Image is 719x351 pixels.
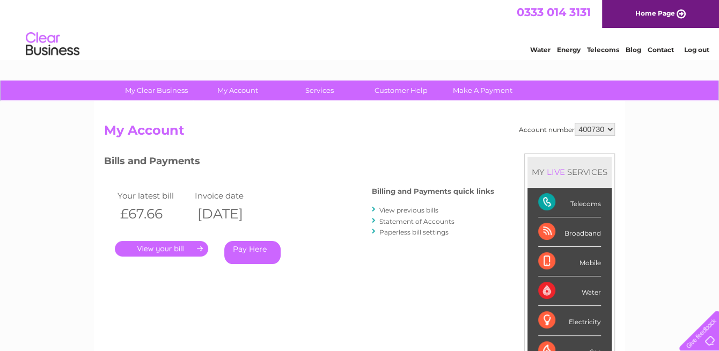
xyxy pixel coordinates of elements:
a: Water [530,46,551,54]
a: 0333 014 3131 [517,5,591,19]
div: Electricity [538,306,601,335]
a: View previous bills [379,206,438,214]
div: LIVE [545,167,567,177]
a: Log out [684,46,709,54]
a: Contact [648,46,674,54]
td: Invoice date [192,188,269,203]
a: . [115,241,208,257]
a: Blog [626,46,641,54]
a: Paperless bill settings [379,228,449,236]
td: Your latest bill [115,188,192,203]
h4: Billing and Payments quick links [372,187,494,195]
a: My Clear Business [112,81,201,100]
h2: My Account [104,123,615,143]
h3: Bills and Payments [104,153,494,172]
div: Water [538,276,601,306]
a: Telecoms [587,46,619,54]
div: Mobile [538,247,601,276]
a: Statement of Accounts [379,217,454,225]
a: Customer Help [357,81,445,100]
div: Account number [519,123,615,136]
th: [DATE] [192,203,269,225]
img: logo.png [25,28,80,61]
a: Make A Payment [438,81,527,100]
a: Energy [557,46,581,54]
div: Clear Business is a trading name of Verastar Limited (registered in [GEOGRAPHIC_DATA] No. 3667643... [107,6,614,52]
div: MY SERVICES [527,157,612,187]
div: Broadband [538,217,601,247]
div: Telecoms [538,188,601,217]
a: My Account [194,81,282,100]
th: £67.66 [115,203,192,225]
a: Services [275,81,364,100]
a: Pay Here [224,241,281,264]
